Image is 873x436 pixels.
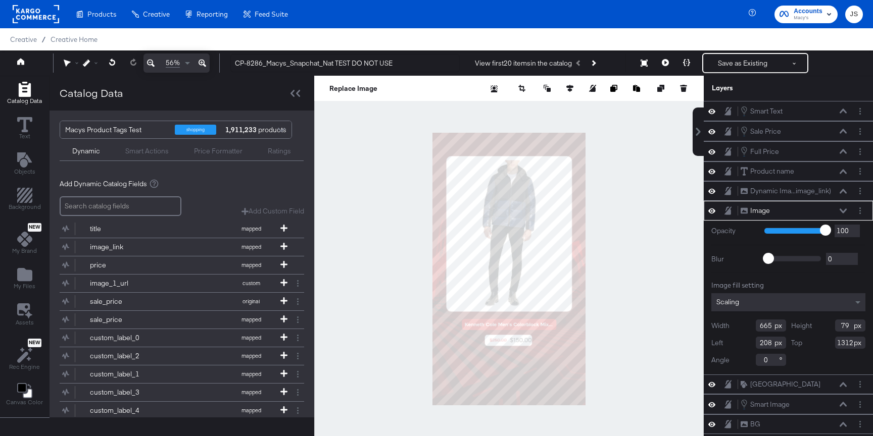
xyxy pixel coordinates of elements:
[750,379,820,389] div: [GEOGRAPHIC_DATA]
[223,243,279,250] span: mapped
[125,146,169,156] div: Smart Actions
[60,384,292,401] button: custom_label_3mapped
[855,399,865,410] button: Layer Options
[90,224,163,234] div: title
[14,168,35,176] span: Objects
[703,54,782,72] button: Save as Existing
[90,406,163,415] div: custom_label_4
[750,147,779,156] div: Full Price
[72,146,100,156] div: Dynamic
[855,419,865,429] button: Layer Options
[3,336,46,374] button: NewRec Engine
[794,14,822,22] span: Macy's
[16,318,34,326] span: Assets
[8,150,41,179] button: Add Text
[19,132,30,140] span: Text
[11,115,38,143] button: Text
[491,85,498,92] svg: Remove background
[475,59,572,68] div: View first 20 items in the catalog
[711,321,730,331] label: Width
[586,54,600,72] button: Next Product
[28,224,41,231] span: New
[60,238,304,256] div: image_linkmapped
[90,388,163,397] div: custom_label_3
[87,10,116,18] span: Products
[6,398,43,406] span: Canvas Color
[197,10,228,18] span: Reporting
[3,186,47,214] button: Add Rectangle
[740,186,832,196] button: Dynamic Ima...image_link)
[90,333,163,343] div: custom_label_0
[60,256,304,274] div: pricemapped
[60,293,292,310] button: sale_priceoriginal
[711,254,757,264] label: Blur
[60,402,292,419] button: custom_label_4mapped
[329,83,377,93] button: Replace Image
[90,315,163,324] div: sale_price
[774,6,838,23] button: AccountsMacy's
[166,58,180,68] span: 56%
[90,242,163,252] div: image_link
[855,126,865,137] button: Layer Options
[8,265,41,294] button: Add Files
[750,400,790,409] div: Smart Image
[223,316,279,323] span: mapped
[223,334,279,341] span: mapped
[224,121,254,138] div: products
[65,121,167,138] div: Macys Product Tags Test
[223,389,279,396] span: mapped
[51,35,98,43] a: Creative Home
[194,146,243,156] div: Price Formatter
[60,347,304,365] div: custom_label_2mapped
[90,260,163,270] div: price
[855,205,865,216] button: Layer Options
[740,379,821,390] button: [GEOGRAPHIC_DATA]
[60,220,292,238] button: titlemapped
[791,338,802,348] label: Top
[241,206,304,216] div: Add Custom Field
[750,127,781,136] div: Sale Price
[60,365,292,383] button: custom_label_1mapped
[711,355,730,365] label: Angle
[849,9,859,20] span: JS
[60,275,292,292] button: image_1_urlcustom
[712,83,815,93] div: Layers
[268,146,291,156] div: Ratings
[223,407,279,414] span: mapped
[855,106,865,117] button: Layer Options
[750,186,831,196] div: Dynamic Ima...image_link)
[845,6,863,23] button: JS
[60,365,304,383] div: custom_label_1mapped
[750,206,770,215] div: Image
[6,221,43,258] button: NewMy Brand
[224,121,258,138] strong: 1,911,233
[223,225,279,232] span: mapped
[255,10,288,18] span: Feed Suite
[10,35,37,43] span: Creative
[791,321,812,331] label: Height
[633,83,643,93] button: Paste image
[855,166,865,177] button: Layer Options
[175,125,216,135] div: shopping
[223,370,279,377] span: mapped
[60,256,292,274] button: pricemapped
[794,6,822,17] span: Accounts
[60,220,304,238] div: titlemapped
[60,86,123,100] div: Catalog Data
[740,166,795,177] button: Product name
[60,311,304,329] div: sale_pricemapped
[855,379,865,390] button: Layer Options
[60,402,304,419] div: custom_label_4mapped
[90,369,163,379] div: custom_label_1
[28,340,41,346] span: New
[1,79,48,108] button: Add Rectangle
[60,329,292,347] button: custom_label_0mapped
[750,419,760,429] div: BG
[223,280,279,287] span: custom
[750,167,794,176] div: Product name
[740,419,761,429] button: BG
[90,279,163,288] div: image_1_url
[60,238,292,256] button: image_linkmapped
[60,179,147,189] span: Add Dynamic Catalog Fields
[9,363,40,371] span: Rec Engine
